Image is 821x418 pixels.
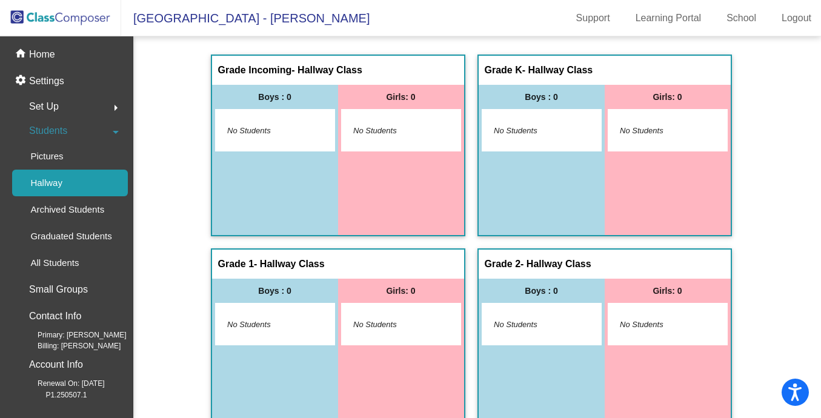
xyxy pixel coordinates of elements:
a: Support [567,8,620,28]
p: Home [29,47,55,62]
span: No Students [494,125,570,137]
p: Account Info [29,356,83,373]
span: No Students [620,125,696,137]
div: Girls: 0 [338,85,464,109]
p: Graduated Students [30,229,111,244]
span: Primary: [PERSON_NAME] [18,330,127,340]
span: - Hallway Class [291,64,362,76]
span: No Students [353,319,429,331]
p: Archived Students [30,202,104,217]
span: Billing: [PERSON_NAME] [18,340,121,351]
a: Logout [772,8,821,28]
a: Learning Portal [626,8,711,28]
span: No Students [353,125,429,137]
span: Set Up [29,98,59,115]
span: No Students [620,319,696,331]
div: Boys : 0 [212,85,338,109]
p: Hallway [30,176,62,190]
p: Small Groups [29,281,88,298]
span: No Students [227,125,303,137]
span: - Hallway Class [254,258,325,270]
mat-icon: arrow_right [108,101,123,115]
span: Grade 1 [218,258,254,270]
p: Settings [29,74,64,88]
span: - Hallway Class [520,258,591,270]
span: Renewal On: [DATE] [18,378,104,389]
div: Boys : 0 [479,279,605,303]
span: Grade 2 [485,258,521,270]
div: Boys : 0 [212,279,338,303]
div: Boys : 0 [479,85,605,109]
mat-icon: arrow_drop_down [108,125,123,139]
span: [GEOGRAPHIC_DATA] - [PERSON_NAME] [121,8,370,28]
span: Grade K [485,64,522,76]
p: All Students [30,256,79,270]
span: Students [29,122,67,139]
a: School [717,8,766,28]
span: Grade Incoming [218,64,292,76]
div: Girls: 0 [338,279,464,303]
mat-icon: home [15,47,29,62]
mat-icon: settings [15,74,29,88]
p: Contact Info [29,308,81,325]
div: Girls: 0 [605,85,731,109]
p: Pictures [30,149,63,164]
span: - Hallway Class [522,64,593,76]
span: No Students [227,319,303,331]
div: Girls: 0 [605,279,731,303]
span: No Students [494,319,570,331]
